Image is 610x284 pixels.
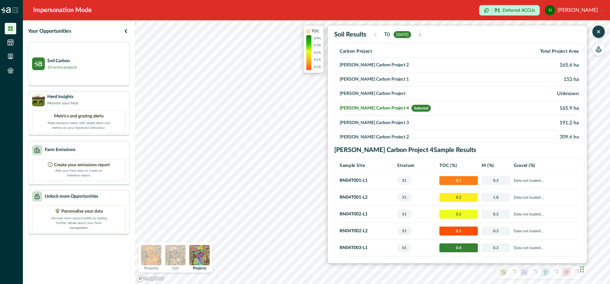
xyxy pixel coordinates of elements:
[340,172,395,189] td: RN04T001 - L1
[47,64,77,70] p: 10 active projects
[28,27,71,35] p: Your Opportunities
[311,28,319,34] p: TOC
[340,58,508,72] td: [PERSON_NAME] Carbon Project 2
[439,193,478,202] span: 0.2
[508,130,579,144] td: 209.6 ha
[439,227,478,235] span: 0.1
[314,57,321,62] p: 0.1%
[482,210,510,219] span: 0.3
[508,116,579,130] td: 191.2 ha
[395,159,437,172] th: Stratum
[578,254,610,284] iframe: Chat Widget
[340,159,395,172] th: Sample Site
[482,227,510,235] span: 0.3
[340,206,395,223] td: RN04T002 - L1
[47,100,78,106] p: Monitor your herd
[340,116,508,130] td: [PERSON_NAME] Carbon Project 3
[480,159,512,172] th: M (%)
[514,177,577,184] p: Data not loaded...
[33,5,92,15] div: Impersonation Mode
[61,208,103,215] p: Personalise your data
[439,210,478,219] span: 0.2
[45,147,75,153] p: Farm Emissions
[47,120,111,130] p: Make decisions faster with simple alerts and metrics on your livestock’s behaviour.
[482,243,510,252] span: 0.3
[494,8,500,13] p: 91
[508,58,579,72] td: 165.6 ha
[314,50,321,55] p: 0.2%
[55,168,103,178] p: Add your farm data to create an emissions report.
[397,193,412,202] span: S1
[144,266,159,270] p: Property
[172,266,179,270] p: Soil
[314,65,321,69] p: 0.1%
[411,105,431,112] span: Selected
[514,194,577,201] p: Data not loaded...
[45,193,98,200] p: Unlock more Opportunities
[439,176,478,185] span: 0.1
[397,227,412,235] span: S1
[508,87,579,101] td: Unknown
[314,36,321,41] p: 0.4%
[508,45,579,58] th: Total Project Area
[512,159,579,172] th: Gravel (%)
[340,130,508,144] td: [PERSON_NAME] Carbon Project 2
[508,101,579,116] td: 165.9 ha
[482,176,510,185] span: 0.3
[514,228,577,234] p: Data not loaded...
[397,176,412,185] span: S1
[437,159,480,172] th: TOC (%)
[165,245,186,265] img: soil preview
[394,31,411,38] span: [DATE]
[47,215,111,230] p: Uncover more opportunities by adding further details about your farm management.
[514,211,577,217] p: Data not loaded...
[340,240,395,256] td: RN04T003 - L1
[397,243,412,252] span: S1
[514,245,577,251] p: Data not loaded...
[47,94,78,100] p: Herd Insights
[137,275,165,282] a: Mapbox logo
[1,7,11,13] img: Logo
[340,45,508,58] th: Carbon Project
[340,72,508,87] td: [PERSON_NAME] Carbon Project 1
[508,72,579,87] td: 153 ha
[54,162,110,168] p: Create your emissions report
[189,245,210,265] img: projects preview
[334,31,366,38] h2: Soil Results
[439,243,478,252] span: 0.4
[193,266,206,270] p: Projects
[580,260,584,279] div: Drag
[340,223,395,240] td: RN04T002 - L2
[397,210,412,219] span: S1
[503,8,535,13] p: Deferred ACCUs
[340,87,508,101] td: [PERSON_NAME] Carbon Project
[47,58,77,64] p: Soil Carbon
[384,31,390,38] p: T0
[482,193,510,202] span: 1.8
[340,256,395,273] td: RN04T003 - L2
[314,43,321,48] p: 0.3%
[545,3,604,18] button: ian james[PERSON_NAME]
[340,189,395,206] td: RN04T001 - L2
[141,245,161,265] img: property preview
[334,146,584,154] h2: [PERSON_NAME] Carbon Project 4 Sample Results
[54,113,104,120] p: Metrics and grazing alerts
[340,101,508,116] td: [PERSON_NAME] Carbon Project 4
